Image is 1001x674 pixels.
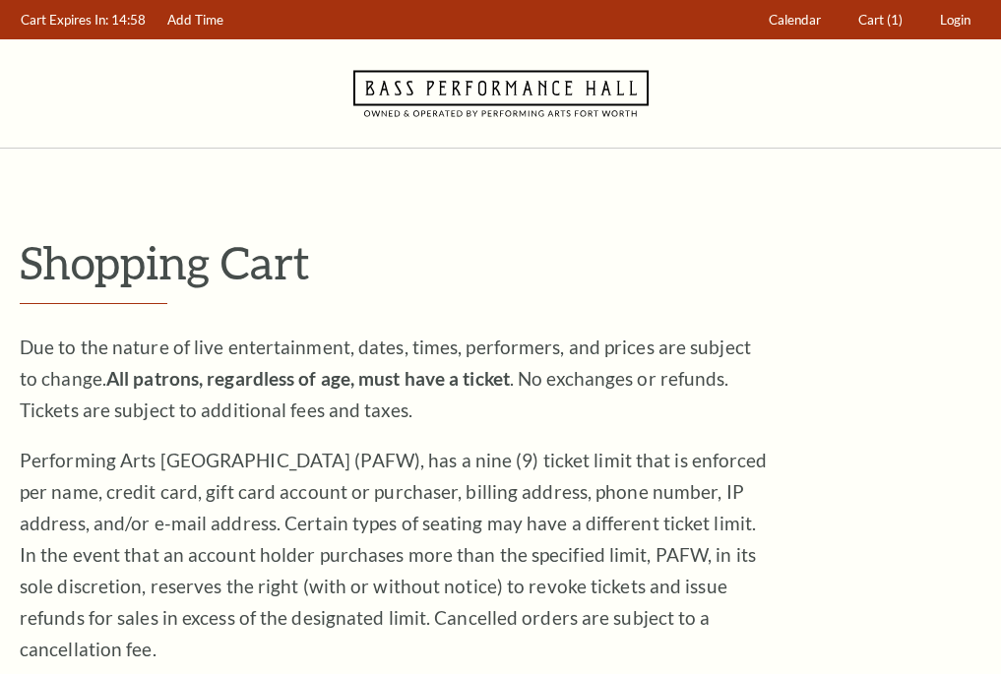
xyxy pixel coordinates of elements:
[931,1,980,39] a: Login
[21,12,108,28] span: Cart Expires In:
[20,237,981,287] p: Shopping Cart
[20,445,768,665] p: Performing Arts [GEOGRAPHIC_DATA] (PAFW), has a nine (9) ticket limit that is enforced per name, ...
[887,12,903,28] span: (1)
[20,336,751,421] span: Due to the nature of live entertainment, dates, times, performers, and prices are subject to chan...
[940,12,970,28] span: Login
[769,12,821,28] span: Calendar
[111,12,146,28] span: 14:58
[158,1,233,39] a: Add Time
[849,1,912,39] a: Cart (1)
[106,367,510,390] strong: All patrons, regardless of age, must have a ticket
[760,1,831,39] a: Calendar
[858,12,884,28] span: Cart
